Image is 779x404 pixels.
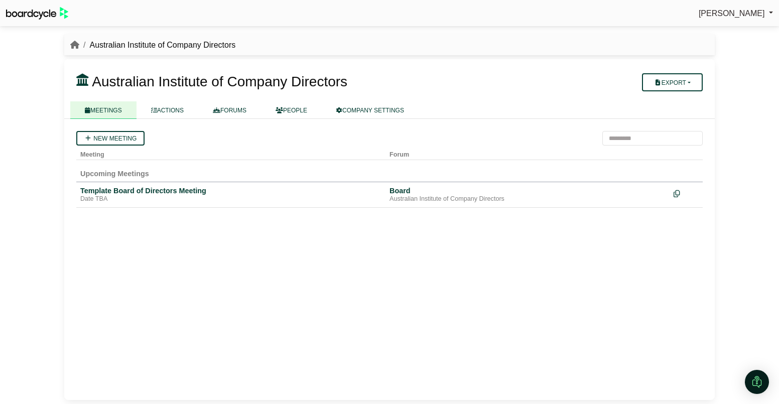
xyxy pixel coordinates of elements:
div: Make a copy [674,186,699,200]
a: Board Australian Institute of Company Directors [389,186,666,203]
a: PEOPLE [261,101,322,119]
div: Board [389,186,666,195]
th: Forum [385,146,670,160]
a: Template Board of Directors Meeting Date TBA [80,186,381,203]
a: FORUMS [198,101,261,119]
img: BoardcycleBlackGreen-aaafeed430059cb809a45853b8cf6d952af9d84e6e89e1f1685b34bfd5cb7d64.svg [6,7,68,20]
button: Export [642,73,703,91]
a: [PERSON_NAME] [699,7,773,20]
span: Upcoming Meetings [80,170,149,178]
div: Australian Institute of Company Directors [389,195,666,203]
span: [PERSON_NAME] [699,9,765,18]
a: ACTIONS [137,101,198,119]
li: Australian Institute of Company Directors [79,39,235,52]
div: Template Board of Directors Meeting [80,186,381,195]
th: Meeting [76,146,385,160]
nav: breadcrumb [70,39,235,52]
div: Date TBA [80,195,381,203]
a: New meeting [76,131,145,146]
div: Open Intercom Messenger [745,370,769,394]
a: COMPANY SETTINGS [322,101,419,119]
span: Australian Institute of Company Directors [92,74,347,89]
a: MEETINGS [70,101,137,119]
